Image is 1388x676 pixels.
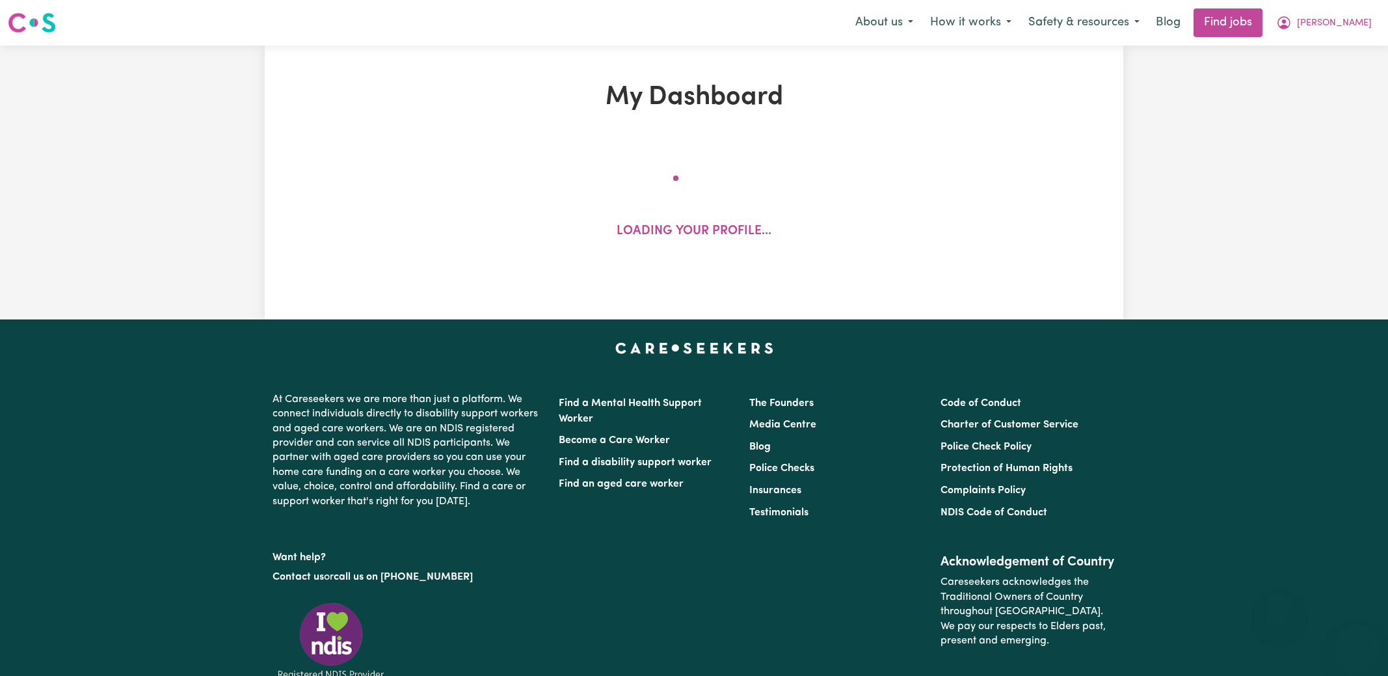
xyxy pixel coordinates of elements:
a: Find jobs [1194,8,1262,37]
p: At Careseekers we are more than just a platform. We connect individuals directly to disability su... [273,387,543,514]
button: My Account [1268,9,1380,36]
img: Careseekers logo [8,11,56,34]
a: Find an aged care worker [559,479,684,489]
button: About us [847,9,922,36]
a: Police Checks [749,463,814,474]
h1: My Dashboard [416,82,972,113]
a: Careseekers home page [615,343,773,353]
a: Insurances [749,485,801,496]
a: Contact us [273,572,324,582]
h2: Acknowledgement of Country [941,554,1115,570]
a: call us on [PHONE_NUMBER] [334,572,473,582]
p: Want help? [273,545,543,565]
iframe: Button to launch messaging window [1336,624,1378,666]
a: Find a Mental Health Support Worker [559,398,702,424]
a: Media Centre [749,420,816,430]
a: NDIS Code of Conduct [941,507,1047,518]
button: Safety & resources [1020,9,1148,36]
a: Protection of Human Rights [941,463,1073,474]
a: The Founders [749,398,814,409]
a: Become a Care Worker [559,435,670,446]
a: Find a disability support worker [559,457,712,468]
a: Testimonials [749,507,808,518]
a: Complaints Policy [941,485,1026,496]
a: Blog [1148,8,1188,37]
a: Blog [749,442,771,452]
p: Careseekers acknowledges the Traditional Owners of Country throughout [GEOGRAPHIC_DATA]. We pay o... [941,570,1115,653]
a: Police Check Policy [941,442,1032,452]
iframe: Close message [1266,593,1292,619]
a: Charter of Customer Service [941,420,1078,430]
span: [PERSON_NAME] [1297,16,1372,31]
p: or [273,565,543,589]
a: Careseekers logo [8,8,56,38]
button: How it works [922,9,1020,36]
p: Loading your profile... [617,223,771,241]
a: Code of Conduct [941,398,1021,409]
